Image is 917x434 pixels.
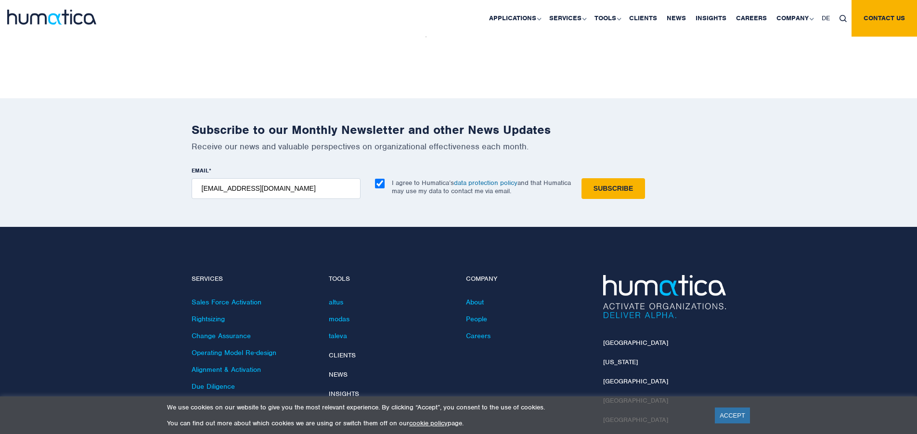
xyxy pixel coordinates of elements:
[192,141,726,152] p: Receive our news and valuable perspectives on organizational effectiveness each month.
[329,370,348,379] a: News
[329,351,356,359] a: Clients
[192,315,225,323] a: Rightsizing
[454,179,517,187] a: data protection policy
[329,275,452,283] h4: Tools
[192,178,361,199] input: name@company.com
[466,275,589,283] h4: Company
[329,331,347,340] a: taleva
[329,298,343,306] a: altus
[822,14,830,22] span: DE
[192,382,235,391] a: Due Diligence
[192,331,251,340] a: Change Assurance
[7,10,96,25] img: logo
[192,365,261,374] a: Alignment & Activation
[715,408,750,423] a: ACCEPT
[409,419,448,427] a: cookie policy
[329,390,359,398] a: Insights
[329,315,349,323] a: modas
[167,403,703,411] p: We use cookies on our website to give you the most relevant experience. By clicking “Accept”, you...
[192,348,276,357] a: Operating Model Re-design
[375,179,385,188] input: I agree to Humatica’sdata protection policyand that Humatica may use my data to contact me via em...
[466,315,487,323] a: People
[167,419,703,427] p: You can find out more about which cookies we are using or switch them off on our page.
[603,275,726,318] img: Humatica
[192,167,209,174] span: EMAIL
[840,15,847,22] img: search_icon
[466,331,491,340] a: Careers
[192,122,726,137] h2: Subscribe to our Monthly Newsletter and other News Updates
[603,339,668,347] a: [GEOGRAPHIC_DATA]
[581,178,645,199] input: Subscribe
[392,179,571,195] p: I agree to Humatica’s and that Humatica may use my data to contact me via email.
[466,298,484,306] a: About
[192,275,314,283] h4: Services
[192,298,261,306] a: Sales Force Activation
[603,358,638,366] a: [US_STATE]
[603,377,668,385] a: [GEOGRAPHIC_DATA]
